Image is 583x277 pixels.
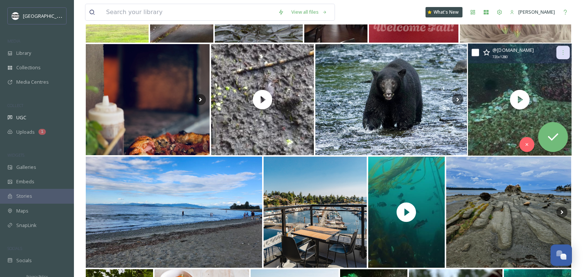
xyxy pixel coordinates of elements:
[492,47,534,53] span: @ [DOMAIN_NAME]
[16,222,37,229] span: SnapLink
[518,9,555,15] span: [PERSON_NAME]
[16,79,49,86] span: Media Centres
[506,5,559,19] a: [PERSON_NAME]
[468,44,572,156] img: thumbnail
[16,193,32,200] span: Stories
[7,152,24,158] span: WIDGETS
[288,5,331,19] a: View all files
[16,257,32,264] span: Socials
[23,12,89,19] span: [GEOGRAPHIC_DATA] Tourism
[38,129,46,135] div: 1
[16,114,26,121] span: UGC
[426,7,462,17] a: What's New
[7,103,23,108] span: COLLECT
[315,44,467,155] img: Black Bear shots 🖤 Instagram is still reducing the quality of my photos and I can’t figure out ho...
[16,129,35,136] span: Uploads
[16,207,28,214] span: Maps
[16,178,34,185] span: Embeds
[86,157,262,268] img: No weekend at Spider Lake is complete without an ocean visit. Fall is closing in fast so time to ...
[492,54,507,60] span: 720 x 1280
[16,64,41,71] span: Collections
[211,44,314,155] img: thumbnail
[446,157,571,268] img: #craigbay #pacificshoresresort #nanoosebay #beautifulbritishcolumbia
[264,157,366,268] img: Who knows how many more weekends like this we have left? Join us on the patio for brunch, lunch, ...
[368,157,445,268] img: thumbnail
[86,44,210,155] img: Thank you for making this season one of our most memorable! We’ll miss you this winter, but the s...
[16,50,31,57] span: Library
[12,12,19,20] img: parks%20beach.jpg
[16,164,36,171] span: Galleries
[7,38,20,44] span: MEDIA
[550,244,572,266] button: Open Chat
[7,246,22,251] span: SOCIALS
[102,4,274,20] input: Search your library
